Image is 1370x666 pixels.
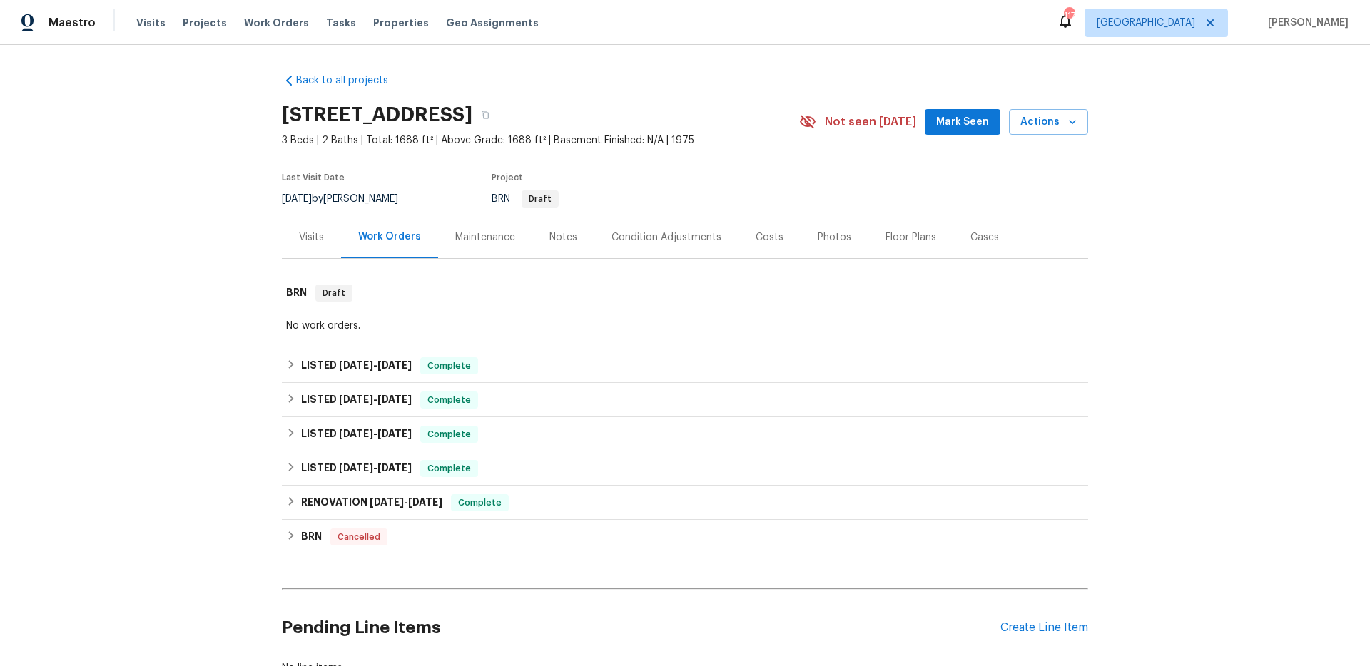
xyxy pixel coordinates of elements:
span: [DATE] [339,463,373,473]
span: [PERSON_NAME] [1262,16,1349,30]
div: Visits [299,230,324,245]
span: BRN [492,194,559,204]
span: - [370,497,442,507]
div: Photos [818,230,851,245]
div: LISTED [DATE]-[DATE]Complete [282,451,1088,486]
span: Cancelled [332,530,386,544]
span: Mark Seen [936,113,989,131]
div: Maintenance [455,230,515,245]
span: Draft [317,286,351,300]
div: Condition Adjustments [612,230,721,245]
span: Complete [422,359,477,373]
button: Copy Address [472,102,498,128]
span: [DATE] [377,463,412,473]
div: Create Line Item [1000,621,1088,635]
span: - [339,360,412,370]
span: [DATE] [339,394,373,404]
span: [DATE] [408,497,442,507]
span: Maestro [49,16,96,30]
h2: Pending Line Items [282,595,1000,661]
div: Costs [756,230,783,245]
span: [DATE] [377,394,412,404]
div: LISTED [DATE]-[DATE]Complete [282,349,1088,383]
span: Complete [422,461,477,476]
span: [GEOGRAPHIC_DATA] [1097,16,1195,30]
h6: BRN [301,528,322,545]
span: [DATE] [339,429,373,439]
span: [DATE] [370,497,404,507]
div: Cases [970,230,999,245]
div: Work Orders [358,230,421,244]
span: [DATE] [377,360,412,370]
span: Draft [523,195,557,203]
span: Not seen [DATE] [825,115,916,129]
span: - [339,463,412,473]
h6: RENOVATION [301,494,442,511]
div: No work orders. [286,319,1084,333]
div: Floor Plans [886,230,936,245]
button: Mark Seen [925,109,1000,135]
span: Actions [1020,113,1077,131]
h6: LISTED [301,357,412,374]
div: RENOVATION [DATE]-[DATE]Complete [282,486,1088,520]
span: - [339,429,412,439]
span: Last Visit Date [282,173,345,182]
h6: LISTED [301,391,412,409]
a: Back to all projects [282,73,419,88]
div: Notes [549,230,577,245]
span: Properties [373,16,429,30]
h6: BRN [286,285,307,302]
span: Tasks [326,18,356,28]
span: 3 Beds | 2 Baths | Total: 1688 ft² | Above Grade: 1688 ft² | Basement Finished: N/A | 1975 [282,133,799,148]
h6: LISTED [301,426,412,443]
span: Complete [422,393,477,407]
h6: LISTED [301,460,412,477]
span: Projects [183,16,227,30]
span: Complete [452,496,507,510]
span: Work Orders [244,16,309,30]
button: Actions [1009,109,1088,135]
span: Project [492,173,523,182]
span: [DATE] [282,194,312,204]
span: [DATE] [339,360,373,370]
div: LISTED [DATE]-[DATE]Complete [282,417,1088,451]
h2: [STREET_ADDRESS] [282,108,472,122]
div: LISTED [DATE]-[DATE]Complete [282,383,1088,417]
span: Visits [136,16,166,30]
span: - [339,394,412,404]
div: BRN Draft [282,270,1088,316]
span: Geo Assignments [446,16,539,30]
span: Complete [422,427,477,441]
div: by [PERSON_NAME] [282,190,415,208]
div: BRN Cancelled [282,520,1088,554]
div: 117 [1064,9,1074,23]
span: [DATE] [377,429,412,439]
